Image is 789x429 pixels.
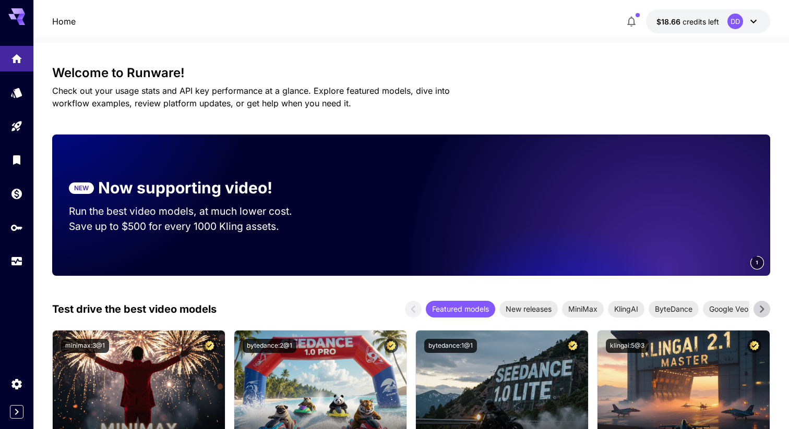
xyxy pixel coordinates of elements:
div: KlingAI [608,301,644,317]
span: KlingAI [608,303,644,314]
span: Check out your usage stats and API key performance at a glance. Explore featured models, dive int... [52,85,450,108]
div: Featured models [426,301,495,317]
p: Save up to $500 for every 1000 Kling assets. [69,219,312,234]
span: New releases [499,303,558,314]
div: Wallet [10,187,23,200]
div: ByteDance [649,301,699,317]
div: New releases [499,301,558,317]
span: Featured models [426,303,495,314]
button: bytedance:1@1 [424,339,477,353]
div: Usage [10,251,23,264]
div: MiniMax [562,301,604,317]
button: Certified Model – Vetted for best performance and includes a commercial license. [747,339,761,353]
div: Google Veo [703,301,755,317]
span: $18.66 [656,17,683,26]
button: bytedance:2@1 [243,339,296,353]
div: Settings [10,377,23,390]
div: $18.6639 [656,16,719,27]
div: Library [10,153,23,166]
button: klingai:5@3 [606,339,649,353]
a: Home [52,15,76,28]
p: NEW [74,183,89,193]
div: Home [10,49,23,62]
span: credits left [683,17,719,26]
nav: breadcrumb [52,15,76,28]
p: Test drive the best video models [52,301,217,317]
span: MiniMax [562,303,604,314]
button: Expand sidebar [10,405,23,419]
h3: Welcome to Runware! [52,66,770,80]
div: API Keys [10,218,23,231]
button: Certified Model – Vetted for best performance and includes a commercial license. [566,339,580,353]
p: Run the best video models, at much lower cost. [69,204,312,219]
p: Now supporting video! [98,176,272,200]
span: ByteDance [649,303,699,314]
button: $18.6639DD [646,9,770,33]
div: DD [727,14,743,29]
button: Certified Model – Vetted for best performance and includes a commercial license. [384,339,398,353]
button: Certified Model – Vetted for best performance and includes a commercial license. [202,339,217,353]
div: Playground [10,120,23,133]
div: Models [10,83,23,96]
button: minimax:3@1 [61,339,109,353]
span: Google Veo [703,303,755,314]
span: 1 [756,259,759,266]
